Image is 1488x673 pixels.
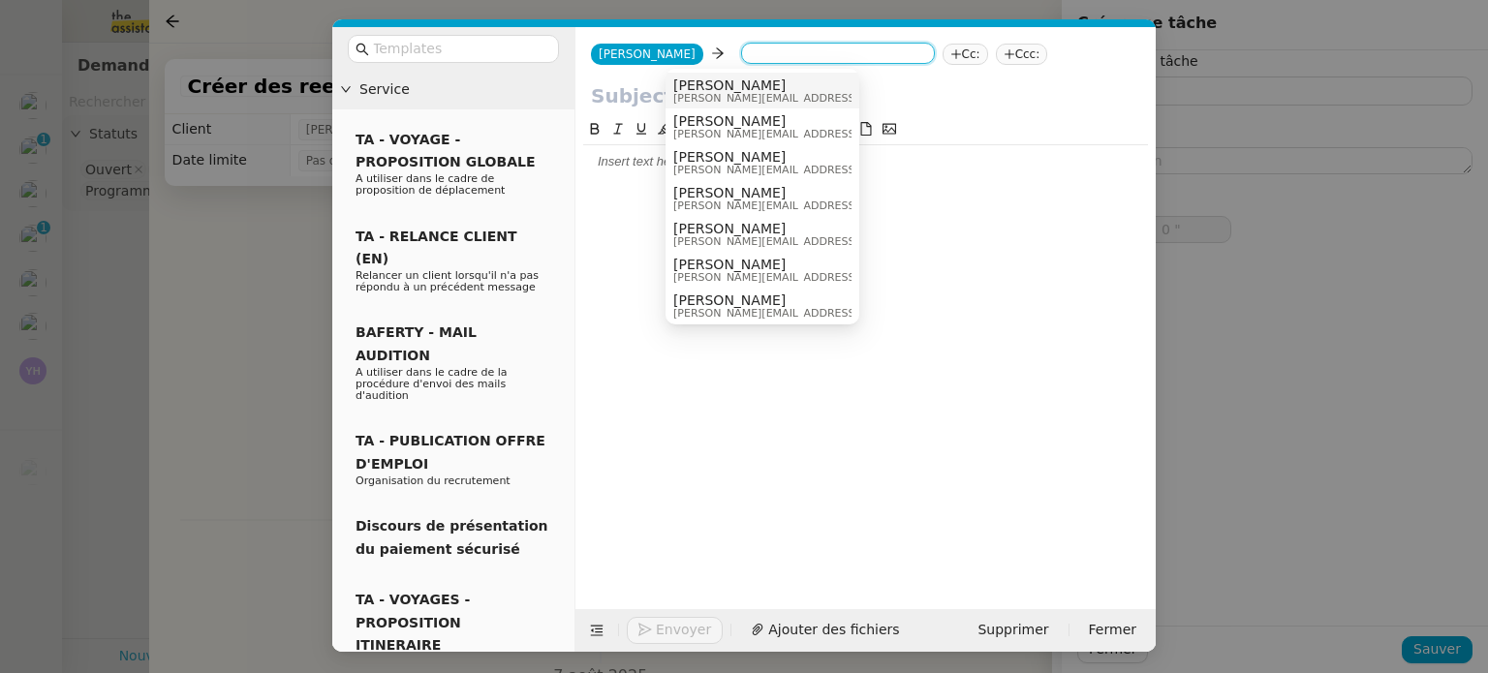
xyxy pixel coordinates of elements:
[356,592,470,653] span: TA - VOYAGES - PROPOSITION ITINERAIRE
[666,252,859,288] nz-option-item: Frédérique ALBERT
[1077,617,1148,644] button: Fermer
[591,81,1140,110] input: Subject
[666,216,859,252] nz-option-item: Frédérique ALBERT
[673,257,948,272] span: [PERSON_NAME]
[666,73,859,108] nz-option-item: Frédérique ALBERT
[599,47,696,61] span: [PERSON_NAME]
[943,44,988,65] nz-tag: Cc:
[666,180,859,216] nz-option-item: Frédérique ALBERT
[739,617,911,644] button: Ajouter des fichiers
[356,474,511,487] span: Organisation du recrutement
[356,324,477,362] span: BAFERTY - MAIL AUDITION
[977,619,1048,641] span: Supprimer
[673,129,948,139] span: [PERSON_NAME][EMAIL_ADDRESS][DOMAIN_NAME]
[673,93,948,104] span: [PERSON_NAME][EMAIL_ADDRESS][DOMAIN_NAME]
[966,617,1060,644] button: Supprimer
[673,113,948,129] span: [PERSON_NAME]
[673,77,948,93] span: [PERSON_NAME]
[356,229,517,266] span: TA - RELANCE CLIENT (EN)
[356,366,508,402] span: A utiliser dans le cadre de la procédure d'envoi des mails d'audition
[768,619,899,641] span: Ajouter des fichiers
[356,132,535,169] span: TA - VOYAGE - PROPOSITION GLOBALE
[673,272,948,283] span: [PERSON_NAME][EMAIL_ADDRESS][DOMAIN_NAME]
[673,185,948,200] span: [PERSON_NAME]
[1089,619,1136,641] span: Fermer
[627,617,723,644] button: Envoyer
[666,288,859,323] nz-option-item: Frédérique ALBERT
[673,221,948,236] span: [PERSON_NAME]
[356,269,539,293] span: Relancer un client lorsqu'il n'a pas répondu à un précédent message
[673,236,948,247] span: [PERSON_NAME][EMAIL_ADDRESS][DOMAIN_NAME]
[356,433,545,471] span: TA - PUBLICATION OFFRE D'EMPLOI
[332,71,574,108] div: Service
[356,518,548,556] span: Discours de présentation du paiement sécurisé
[673,200,948,211] span: [PERSON_NAME][EMAIL_ADDRESS][DOMAIN_NAME]
[673,165,948,175] span: [PERSON_NAME][EMAIL_ADDRESS][DOMAIN_NAME]
[359,78,567,101] span: Service
[666,108,859,144] nz-option-item: Frédérique ALBERT
[673,308,948,319] span: [PERSON_NAME][EMAIL_ADDRESS][DOMAIN_NAME]
[673,292,948,308] span: [PERSON_NAME]
[673,149,948,165] span: [PERSON_NAME]
[666,144,859,180] nz-option-item: Frédérique ALBERT
[996,44,1048,65] nz-tag: Ccc:
[356,172,505,197] span: A utiliser dans le cadre de proposition de déplacement
[373,38,547,60] input: Templates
